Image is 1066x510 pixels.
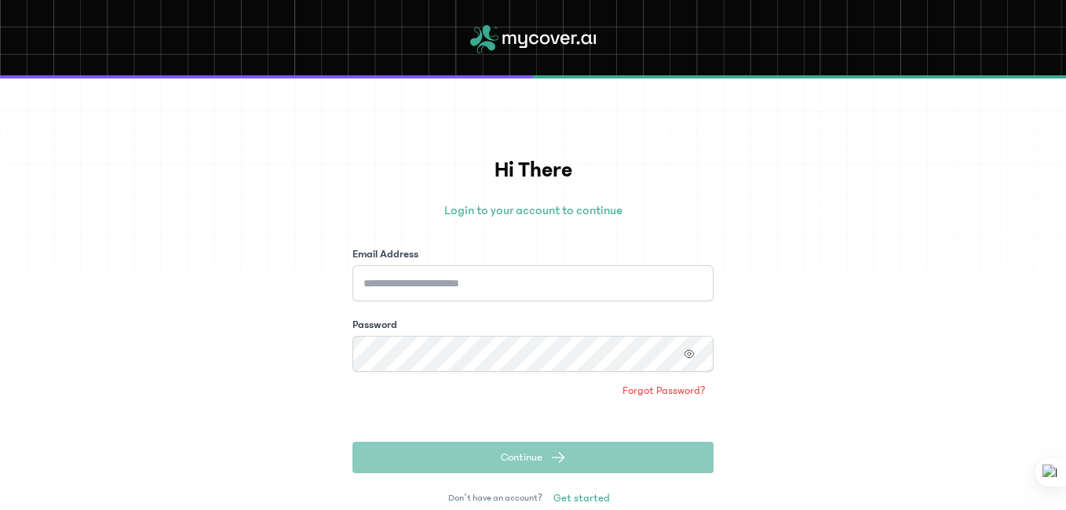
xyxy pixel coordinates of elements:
label: Email Address [352,246,418,262]
button: Continue [352,442,714,473]
label: Password [352,317,397,333]
p: Login to your account to continue [352,201,714,220]
span: Continue [501,450,542,465]
span: Don’t have an account? [448,492,542,505]
span: Forgot Password? [622,383,706,399]
span: Get started [553,490,610,506]
h1: Hi There [352,154,714,187]
a: Forgot Password? [615,378,714,403]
